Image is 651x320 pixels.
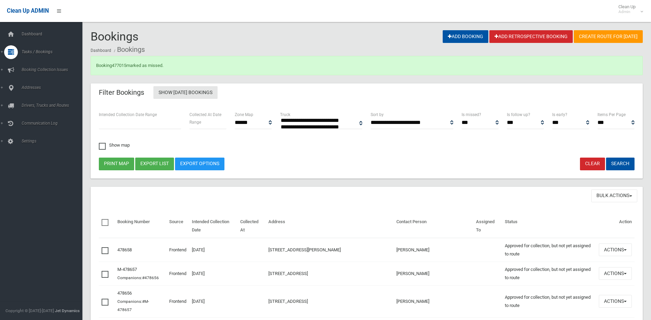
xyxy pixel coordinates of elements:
[99,143,130,147] span: Show map
[175,158,224,170] a: Export Options
[502,238,596,262] td: Approved for collection, but not yet assigned to route
[112,63,126,68] a: 477015
[166,238,189,262] td: Frontend
[596,214,635,238] th: Action
[502,285,596,317] td: Approved for collection, but not yet assigned to route
[268,271,308,276] a: [STREET_ADDRESS]
[599,267,632,280] button: Actions
[5,308,54,313] span: Copyright © [DATE]-[DATE]
[502,262,596,285] td: Approved for collection, but not yet assigned to route
[91,30,139,43] span: Bookings
[443,30,488,43] a: Add Booking
[615,4,642,14] span: Clean Up
[618,9,636,14] small: Admin
[20,139,88,144] span: Settings
[55,308,80,313] strong: Jet Dynamics
[189,262,237,285] td: [DATE]
[237,214,266,238] th: Collected At
[394,214,473,238] th: Contact Person
[166,214,189,238] th: Source
[142,275,159,280] a: #478656
[574,30,643,43] a: Create route for [DATE]
[153,86,218,99] a: Show [DATE] Bookings
[91,86,152,99] header: Filter Bookings
[266,214,394,238] th: Address
[91,56,643,75] div: Booking marked as missed.
[189,285,237,317] td: [DATE]
[189,238,237,262] td: [DATE]
[20,32,88,36] span: Dashboard
[117,247,132,252] a: 478658
[20,85,88,90] span: Addresses
[117,299,149,312] small: Companions:
[166,285,189,317] td: Frontend
[117,290,132,296] a: 478656
[394,262,473,285] td: [PERSON_NAME]
[20,67,88,72] span: Booking Collection Issues
[7,8,49,14] span: Clean Up ADMIN
[20,121,88,126] span: Communication Log
[115,214,166,238] th: Booking Number
[280,111,290,118] label: Truck
[502,214,596,238] th: Status
[135,158,174,170] button: Export list
[91,48,111,53] a: Dashboard
[473,214,502,238] th: Assigned To
[189,214,237,238] th: Intended Collection Date
[394,285,473,317] td: [PERSON_NAME]
[394,238,473,262] td: [PERSON_NAME]
[117,299,149,312] a: #M-478657
[117,275,160,280] small: Companions:
[599,243,632,256] button: Actions
[117,267,137,272] a: M-478657
[268,247,341,252] a: [STREET_ADDRESS][PERSON_NAME]
[20,103,88,108] span: Drivers, Trucks and Routes
[112,43,145,56] li: Bookings
[99,158,134,170] button: Print map
[268,299,308,304] a: [STREET_ADDRESS]
[20,49,88,54] span: Tasks / Bookings
[580,158,605,170] a: Clear
[489,30,573,43] a: Add Retrospective Booking
[599,295,632,308] button: Actions
[591,190,637,202] button: Bulk Actions
[166,262,189,285] td: Frontend
[606,158,635,170] button: Search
